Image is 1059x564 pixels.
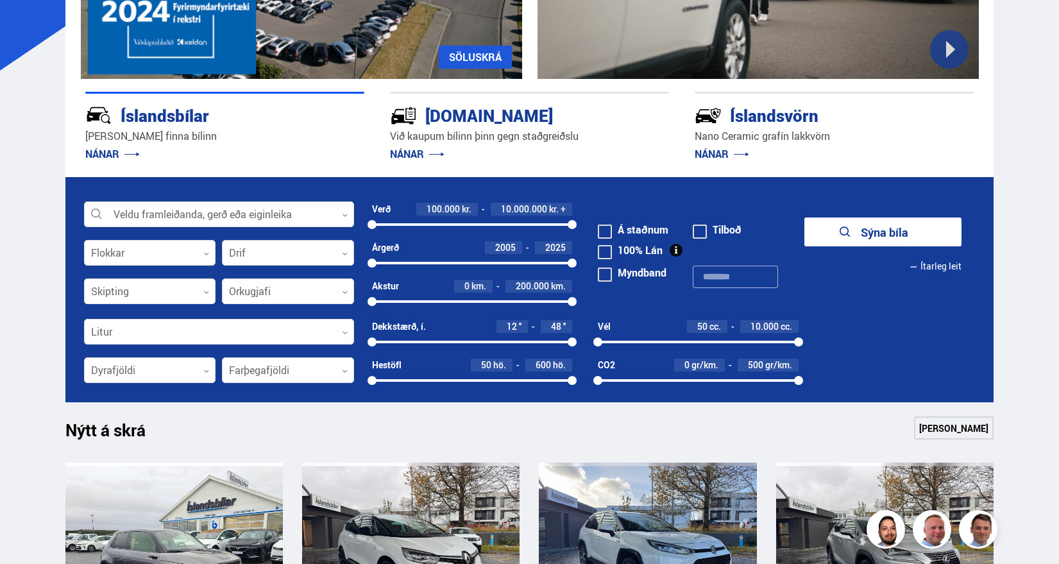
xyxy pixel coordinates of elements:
[507,320,517,332] span: 12
[390,147,445,161] a: NÁNAR
[493,360,506,370] span: hö.
[471,281,486,291] span: km.
[961,512,999,551] img: FbJEzSuNWCJXmdc-.webp
[545,241,566,253] span: 2025
[390,102,417,129] img: tr5P-W3DuiFaO7aO.svg
[519,321,521,332] span: ''
[501,203,547,215] span: 10.000.000
[598,245,663,255] label: 100% Lán
[536,359,551,371] span: 600
[598,268,666,278] label: Myndband
[697,320,707,332] span: 50
[804,218,962,246] button: Sýna bíla
[765,360,792,370] span: gr/km.
[549,204,559,214] span: kr.
[691,360,718,370] span: gr/km.
[464,280,470,292] span: 0
[914,416,994,440] a: [PERSON_NAME]
[85,147,140,161] a: NÁNAR
[910,252,962,281] button: Ítarleg leit
[553,360,566,370] span: hö.
[695,103,928,126] div: Íslandsvörn
[85,102,112,129] img: JRvxyua_JYH6wB4c.svg
[372,321,426,332] div: Dekkstærð, í.
[695,129,974,144] p: Nano Ceramic grafín lakkvörn
[695,147,749,161] a: NÁNAR
[390,103,623,126] div: [DOMAIN_NAME]
[85,129,364,144] p: [PERSON_NAME] finna bílinn
[561,204,566,214] span: +
[495,241,516,253] span: 2005
[709,321,721,332] span: cc.
[750,320,779,332] span: 10.000
[868,512,907,551] img: nhp88E3Fdnt1Opn2.png
[915,512,953,551] img: siFngHWaQ9KaOqBr.png
[65,420,168,447] h1: Nýtt á skrá
[598,321,611,332] div: Vél
[598,360,615,370] div: CO2
[695,102,722,129] img: -Svtn6bYgwAsiwNX.svg
[372,204,391,214] div: Verð
[748,359,763,371] span: 500
[372,281,399,291] div: Akstur
[598,225,668,235] label: Á staðnum
[427,203,460,215] span: 100.000
[462,204,471,214] span: kr.
[781,321,792,332] span: cc.
[551,320,561,332] span: 48
[10,5,49,44] button: Opna LiveChat spjallviðmót
[563,321,566,332] span: ''
[85,103,319,126] div: Íslandsbílar
[516,280,549,292] span: 200.000
[551,281,566,291] span: km.
[481,359,491,371] span: 50
[439,46,512,69] a: SÖLUSKRÁ
[390,129,669,144] p: Við kaupum bílinn þinn gegn staðgreiðslu
[684,359,690,371] span: 0
[693,225,741,235] label: Tilboð
[372,243,399,253] div: Árgerð
[372,360,402,370] div: Hestöfl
